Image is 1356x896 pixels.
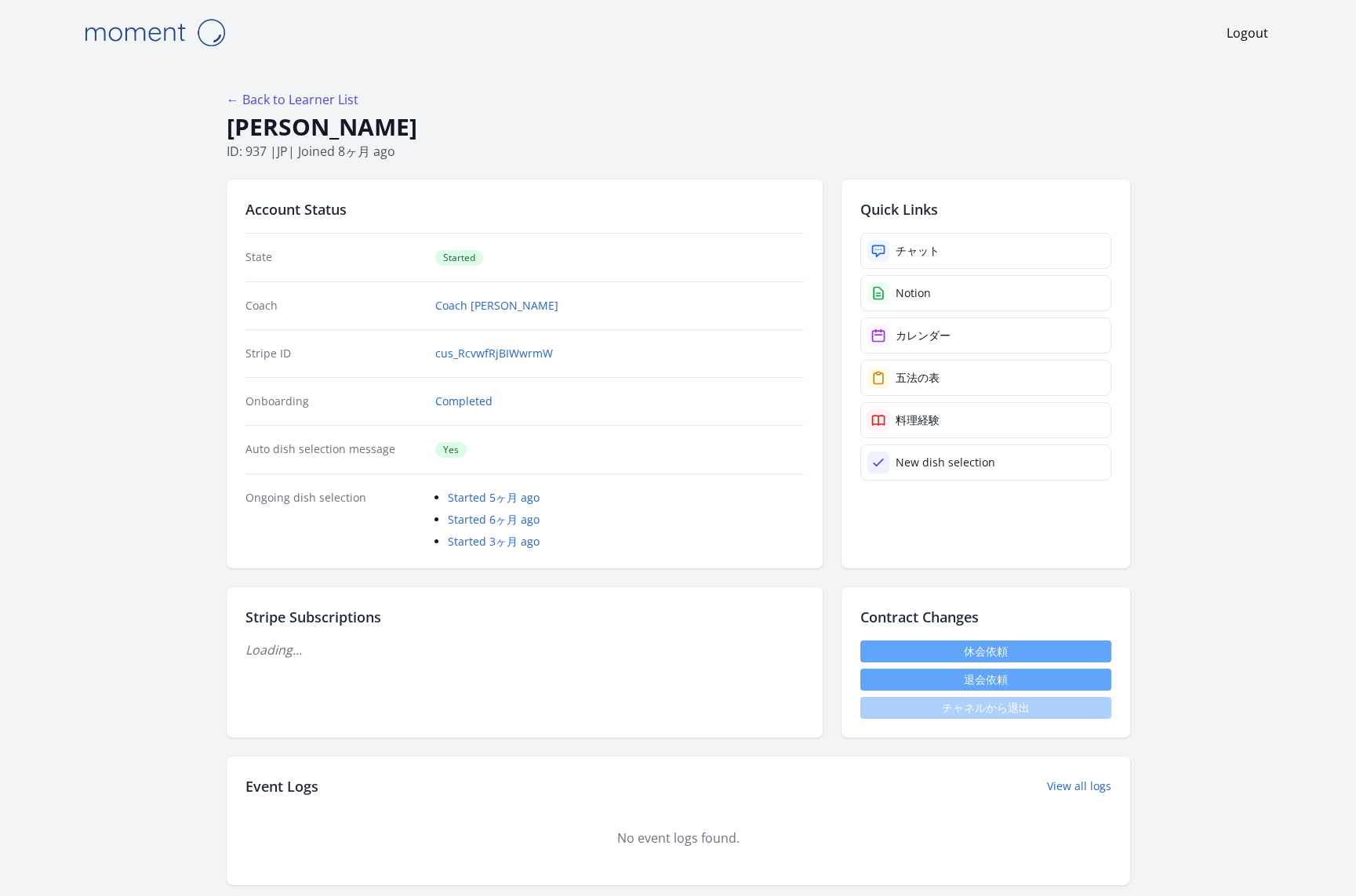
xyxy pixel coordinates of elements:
dt: Auto dish selection message [245,441,424,458]
div: 料理経験 [896,412,940,428]
a: Notion [860,275,1111,311]
a: 休会依頼 [860,640,1111,662]
h2: Contract Changes [860,606,1111,628]
div: カレンダー [896,328,951,343]
p: Loading... [245,640,804,659]
button: 退会依頼 [860,669,1111,691]
h1: [PERSON_NAME] [227,112,1130,142]
div: Notion [896,285,931,301]
a: Completed [435,394,493,409]
span: Yes [435,442,467,458]
dt: State [245,249,424,266]
dt: Ongoing dish selection [245,490,424,550]
a: Logout [1227,24,1268,42]
a: ← Back to Learner List [227,91,358,108]
a: Coach [PERSON_NAME] [435,298,558,314]
div: No event logs found. [245,829,1111,847]
a: cus_RcvwfRjBIWwrmW [435,346,553,361]
dt: Stripe ID [245,346,424,361]
dt: Onboarding [245,394,424,409]
div: New dish selection [896,455,995,470]
h2: Account Status [245,198,804,220]
a: Started 3ヶ月 ago [448,534,540,549]
a: New dish selection [860,444,1111,481]
span: チャネルから退出 [860,697,1111,719]
dt: Coach [245,298,424,314]
a: 料理経験 [860,402,1111,438]
a: Started 6ヶ月 ago [448,512,540,527]
a: View all logs [1047,778,1111,794]
h2: Quick Links [860,198,1111,220]
span: Started [435,250,483,266]
span: jp [277,143,288,160]
div: チャット [896,243,940,259]
a: 五法の表 [860,360,1111,396]
a: カレンダー [860,317,1111,354]
a: Started 5ヶ月 ago [448,490,540,505]
div: 五法の表 [896,370,940,386]
img: Moment [76,13,233,53]
a: チャット [860,233,1111,269]
p: ID: 937 | | Joined 8ヶ月 ago [227,142,1130,161]
h2: Stripe Subscriptions [245,606,804,628]
h2: Event Logs [245,775,318,797]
